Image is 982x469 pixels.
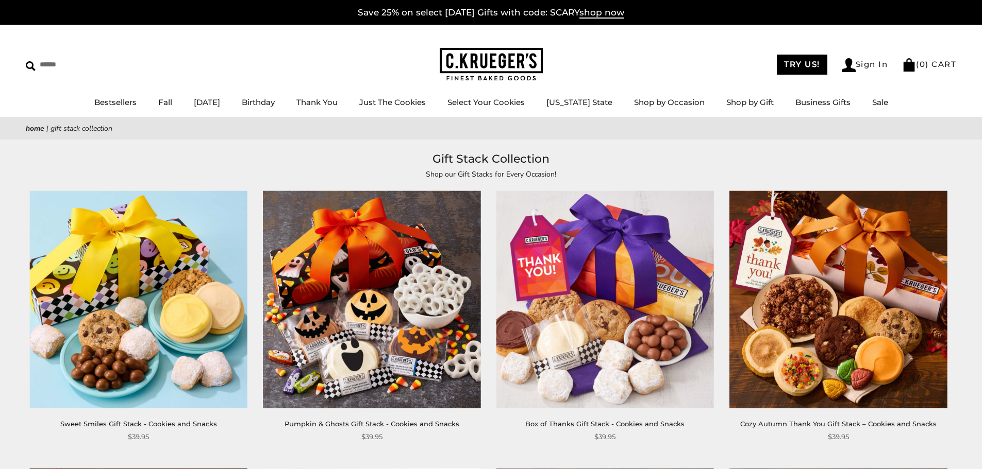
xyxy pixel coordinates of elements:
[8,430,107,461] iframe: Sign Up via Text for Offers
[361,431,382,442] span: $39.95
[263,191,480,408] img: Pumpkin & Ghosts Gift Stack - Cookies and Snacks
[194,97,220,107] a: [DATE]
[26,124,44,133] a: Home
[242,97,275,107] a: Birthday
[285,420,459,428] a: Pumpkin & Ghosts Gift Stack - Cookies and Snacks
[842,58,888,72] a: Sign In
[777,55,827,75] a: TRY US!
[41,150,941,168] h1: Gift Stack Collection
[828,431,849,442] span: $39.95
[740,420,937,428] a: Cozy Autumn Thank You Gift Stack – Cookies and Snacks
[920,59,926,69] span: 0
[358,7,624,19] a: Save 25% on select [DATE] Gifts with code: SCARYshop now
[594,431,615,442] span: $39.95
[729,191,947,408] img: Cozy Autumn Thank You Gift Stack – Cookies and Snacks
[726,97,774,107] a: Shop by Gift
[447,97,525,107] a: Select Your Cookies
[30,191,247,408] img: Sweet Smiles Gift Stack - Cookies and Snacks
[94,97,137,107] a: Bestsellers
[842,58,856,72] img: Account
[254,168,728,180] p: Shop our Gift Stacks for Every Occasion!
[46,124,48,133] span: |
[902,58,916,72] img: Bag
[51,124,112,133] span: Gift Stack Collection
[26,57,148,73] input: Search
[872,97,888,107] a: Sale
[158,97,172,107] a: Fall
[579,7,624,19] span: shop now
[296,97,338,107] a: Thank You
[525,420,685,428] a: Box of Thanks Gift Stack - Cookies and Snacks
[902,59,956,69] a: (0) CART
[496,191,714,408] img: Box of Thanks Gift Stack - Cookies and Snacks
[26,61,36,71] img: Search
[60,420,217,428] a: Sweet Smiles Gift Stack - Cookies and Snacks
[795,97,851,107] a: Business Gifts
[440,48,543,81] img: C.KRUEGER'S
[26,123,956,134] nav: breadcrumbs
[359,97,426,107] a: Just The Cookies
[128,431,149,442] span: $39.95
[546,97,612,107] a: [US_STATE] State
[634,97,705,107] a: Shop by Occasion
